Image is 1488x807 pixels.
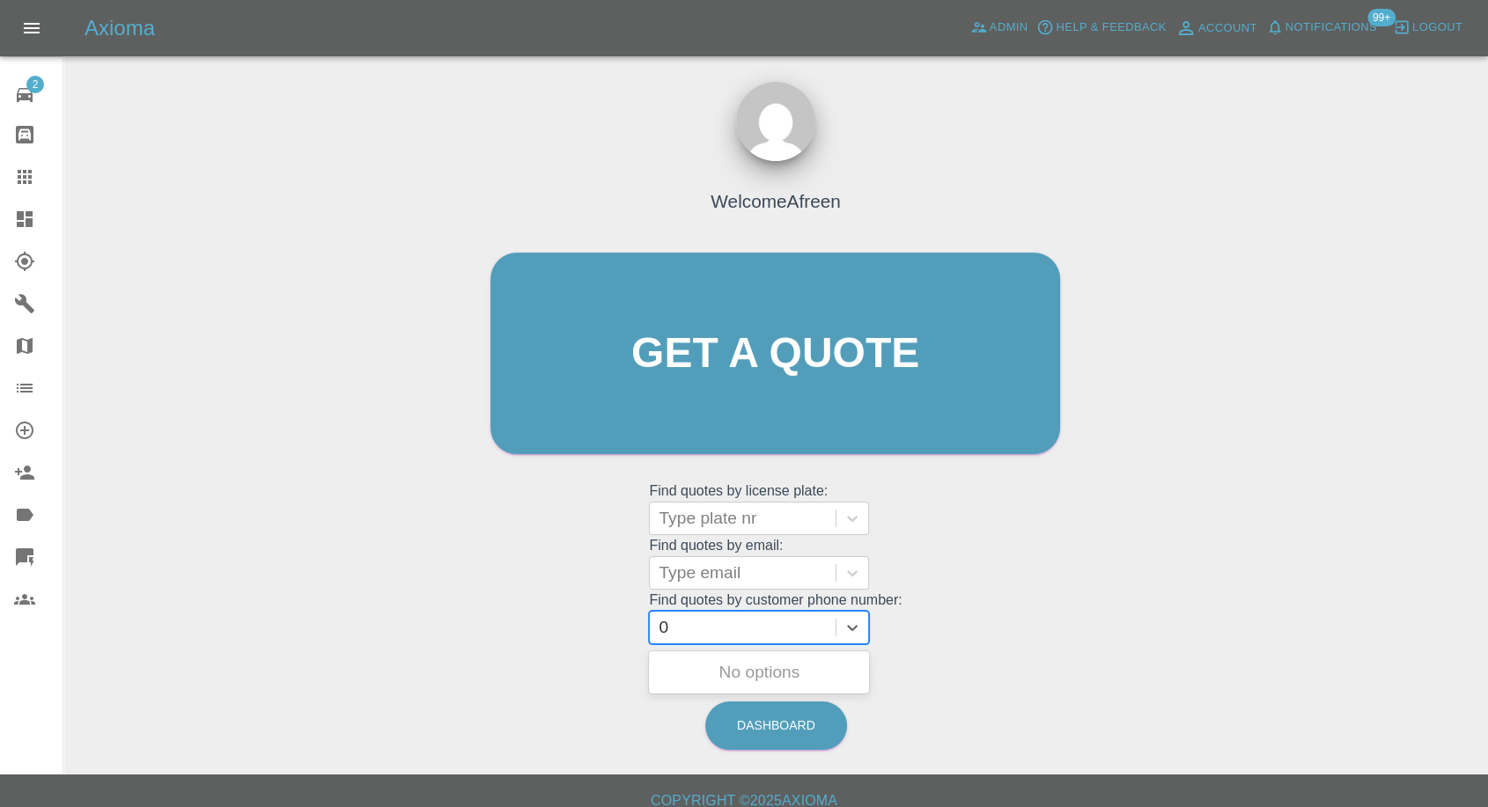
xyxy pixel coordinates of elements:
button: Logout [1389,14,1467,41]
button: Open drawer [11,7,53,49]
span: Logout [1412,18,1462,38]
grid: Find quotes by license plate: [649,483,902,535]
span: Help & Feedback [1056,18,1166,38]
span: 2 [26,76,44,93]
div: No options [649,655,869,690]
img: ... [736,82,815,161]
a: Dashboard [705,701,847,750]
grid: Find quotes by email: [649,538,902,590]
span: Account [1198,18,1257,39]
button: Notifications [1262,14,1381,41]
h5: Axioma [85,14,155,42]
span: 99+ [1367,9,1396,26]
button: Help & Feedback [1032,14,1170,41]
a: Get a quote [490,253,1060,454]
a: Account [1171,14,1262,42]
span: Admin [990,18,1028,38]
grid: Find quotes by customer phone number: [649,592,902,644]
span: Notifications [1285,18,1377,38]
a: Admin [966,14,1033,41]
h4: Welcome Afreen [711,187,841,215]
